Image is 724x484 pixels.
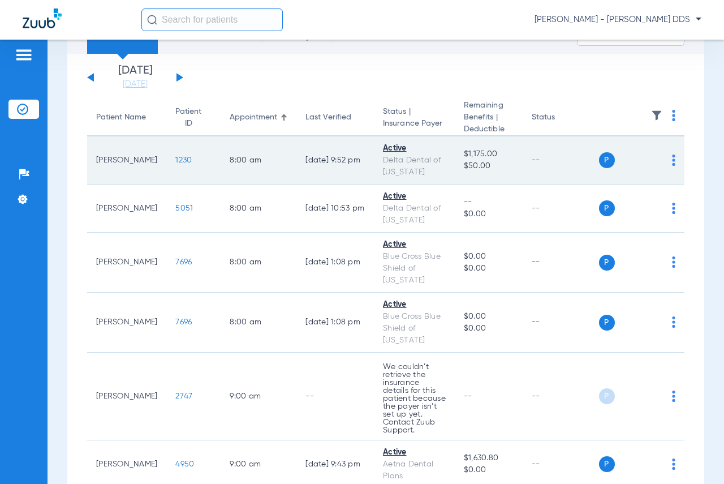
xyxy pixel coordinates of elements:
img: filter.svg [651,110,662,121]
td: -- [523,136,599,185]
input: Search for patients [141,8,283,31]
span: 7696 [175,318,192,326]
div: Active [383,191,446,203]
div: Patient ID [175,106,201,130]
a: [DATE] [101,79,169,90]
div: Blue Cross Blue Shield of [US_STATE] [383,311,446,346]
span: $0.00 [464,323,514,335]
span: Deductible [464,123,514,135]
span: P [599,456,615,472]
td: -- [523,293,599,353]
td: -- [296,353,374,440]
img: group-dot-blue.svg [672,110,675,121]
div: Last Verified [305,112,365,123]
span: -- [464,196,514,208]
td: [DATE] 1:08 PM [296,293,374,353]
iframe: Chat Widget [667,430,724,484]
span: [PERSON_NAME] - [PERSON_NAME] DDS [535,14,701,25]
img: hamburger-icon [15,48,33,62]
span: P [599,315,615,331]
span: $0.00 [464,208,514,220]
td: [PERSON_NAME] [87,185,166,233]
th: Remaining Benefits | [455,100,523,136]
th: Status [523,100,599,136]
p: We couldn’t retrieve the insurance details for this patient because the payer isn’t set up yet. C... [383,363,446,434]
img: Search Icon [147,15,157,25]
div: Active [383,143,446,155]
div: Appointment [230,112,277,123]
td: 9:00 AM [221,353,296,440]
div: Last Verified [305,112,351,123]
td: 8:00 AM [221,185,296,233]
span: -- [464,392,472,400]
span: P [599,255,615,271]
span: $0.00 [464,464,514,476]
img: group-dot-blue.svg [672,203,675,214]
li: [DATE] [101,65,169,90]
td: 8:00 AM [221,233,296,293]
span: $0.00 [464,251,514,263]
span: P [599,388,615,404]
span: 5051 [175,204,193,212]
span: $1,630.80 [464,452,514,464]
td: [DATE] 9:52 PM [296,136,374,185]
td: [PERSON_NAME] [87,136,166,185]
span: Insurance Payer [383,118,446,130]
div: Patient ID [175,106,212,130]
div: Delta Dental of [US_STATE] [383,203,446,226]
div: Patient Name [96,112,146,123]
img: group-dot-blue.svg [672,256,675,268]
span: $1,175.00 [464,148,514,160]
td: -- [523,185,599,233]
td: 8:00 AM [221,293,296,353]
span: $50.00 [464,160,514,172]
td: [PERSON_NAME] [87,353,166,440]
span: P [599,200,615,216]
td: 8:00 AM [221,136,296,185]
div: Aetna Dental Plans [383,459,446,482]
div: Active [383,447,446,459]
span: $0.00 [464,263,514,275]
div: Appointment [230,112,287,123]
span: 7696 [175,258,192,266]
img: Zuub Logo [23,8,62,28]
td: [DATE] 1:08 PM [296,233,374,293]
td: -- [523,233,599,293]
span: 1230 [175,156,192,164]
td: [DATE] 10:53 PM [296,185,374,233]
div: Blue Cross Blue Shield of [US_STATE] [383,251,446,286]
td: [PERSON_NAME] [87,293,166,353]
div: Patient Name [96,112,157,123]
span: 2747 [175,392,192,400]
img: group-dot-blue.svg [672,391,675,402]
div: Delta Dental of [US_STATE] [383,155,446,178]
td: -- [523,353,599,440]
img: group-dot-blue.svg [672,155,675,166]
div: Active [383,239,446,251]
div: Active [383,299,446,311]
span: $0.00 [464,311,514,323]
img: group-dot-blue.svg [672,316,675,328]
th: Status | [374,100,455,136]
span: P [599,152,615,168]
td: [PERSON_NAME] [87,233,166,293]
span: 4950 [175,460,194,468]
